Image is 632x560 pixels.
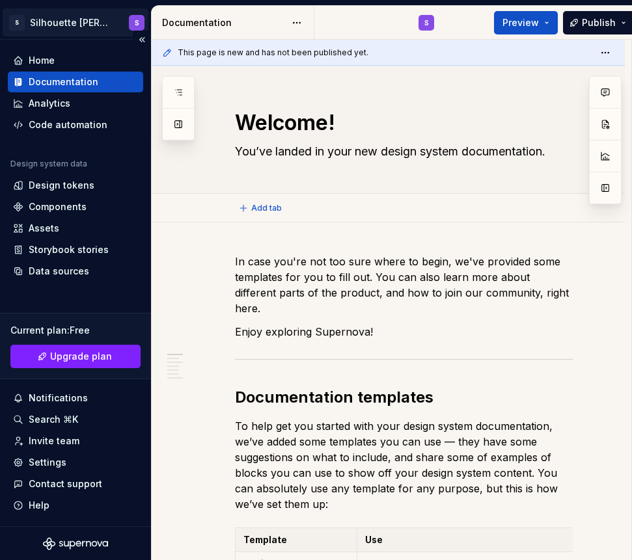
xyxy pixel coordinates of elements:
a: Data sources [8,261,143,282]
button: Notifications [8,388,143,408]
div: S [424,18,429,28]
div: Home [29,54,55,67]
div: S [9,15,25,31]
div: Contact support [29,477,102,490]
p: To help get you started with your design system documentation, we’ve added some templates you can... [235,418,573,512]
svg: Supernova Logo [43,537,108,550]
div: Search ⌘K [29,413,78,426]
a: Assets [8,218,143,239]
a: Settings [8,452,143,473]
div: Settings [29,456,66,469]
button: Add tab [235,199,288,217]
span: Publish [582,16,616,29]
div: Storybook stories [29,243,109,256]
p: In case you're not too sure where to begin, we've provided some templates for you to fill out. Yo... [235,254,573,316]
a: Analytics [8,93,143,114]
span: Upgrade plan [50,350,112,363]
span: This page is new and has not been published yet. [178,47,368,58]
div: Data sources [29,265,89,278]
textarea: Welcome! [232,107,570,139]
a: Invite team [8,431,143,451]
div: Design system data [10,159,87,169]
div: Invite team [29,434,79,447]
div: Code automation [29,118,107,131]
a: Documentation [8,72,143,92]
div: Help [29,499,49,512]
div: Assets [29,222,59,235]
div: Notifications [29,392,88,405]
span: Preview [502,16,539,29]
a: Code automation [8,114,143,135]
a: Components [8,196,143,217]
div: S [135,18,139,28]
span: Add tab [251,203,282,213]
button: Help [8,495,143,516]
button: Upgrade plan [10,345,141,368]
p: Template [243,533,349,546]
button: Collapse sidebar [133,31,151,49]
button: Search ⌘K [8,409,143,430]
div: Design tokens [29,179,94,192]
h2: Documentation templates [235,387,573,408]
div: Analytics [29,97,70,110]
div: Components [29,200,87,213]
a: Home [8,50,143,71]
div: Current plan : Free [10,324,141,337]
textarea: You’ve landed in your new design system documentation. [232,141,570,162]
button: Contact support [8,473,143,494]
a: Storybook stories [8,239,143,260]
button: Preview [494,11,558,34]
p: Enjoy exploring Supernova! [235,324,573,340]
div: Documentation [29,75,98,88]
div: Silhouette [PERSON_NAME] [30,16,113,29]
div: Documentation [162,16,285,29]
button: SSilhouette [PERSON_NAME]S [3,8,148,36]
a: Design tokens [8,175,143,196]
